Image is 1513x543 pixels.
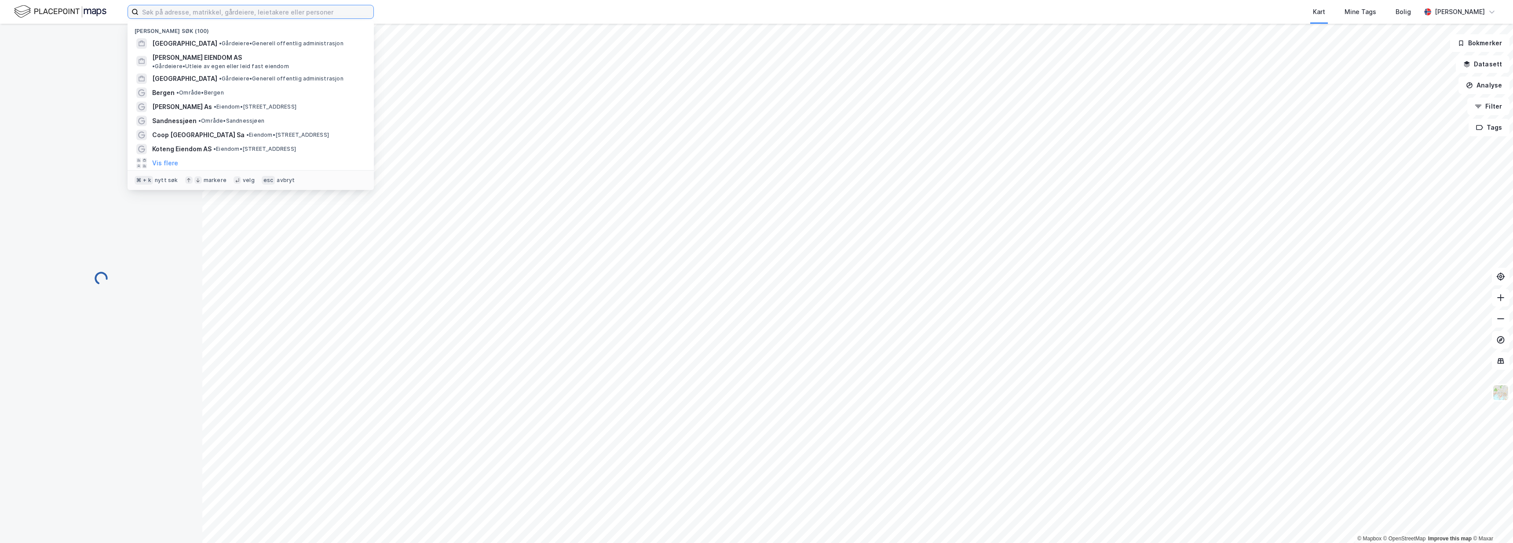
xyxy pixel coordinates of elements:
div: esc [262,176,275,185]
div: markere [204,177,227,184]
span: • [214,103,216,110]
span: • [213,146,216,152]
div: Bolig [1396,7,1411,17]
div: [PERSON_NAME] [1435,7,1485,17]
span: Gårdeiere • Generell offentlig administrasjon [219,75,344,82]
a: OpenStreetMap [1383,536,1426,542]
span: Coop [GEOGRAPHIC_DATA] Sa [152,130,245,140]
span: • [152,63,155,69]
img: logo.f888ab2527a4732fd821a326f86c7f29.svg [14,4,106,19]
img: Z [1492,384,1509,401]
div: velg [243,177,255,184]
div: Kart [1313,7,1325,17]
span: [PERSON_NAME] EIENDOM AS [152,52,242,63]
span: Koteng Eiendom AS [152,144,212,154]
span: • [176,89,179,96]
div: Mine Tags [1345,7,1376,17]
button: Datasett [1456,55,1509,73]
input: Søk på adresse, matrikkel, gårdeiere, leietakere eller personer [139,5,373,18]
button: Filter [1467,98,1509,115]
a: Improve this map [1428,536,1472,542]
button: Bokmerker [1450,34,1509,52]
span: Eiendom • [STREET_ADDRESS] [246,131,329,138]
span: [PERSON_NAME] As [152,102,212,112]
span: Gårdeiere • Generell offentlig administrasjon [219,40,344,47]
div: ⌘ + k [135,176,153,185]
button: Tags [1469,119,1509,136]
span: Område • Sandnessjøen [198,117,264,124]
iframe: Chat Widget [1469,501,1513,543]
div: [PERSON_NAME] søk (100) [128,21,374,36]
a: Mapbox [1357,536,1381,542]
span: Gårdeiere • Utleie av egen eller leid fast eiendom [152,63,289,70]
div: avbryt [277,177,295,184]
span: • [219,40,222,47]
span: Område • Bergen [176,89,224,96]
span: [GEOGRAPHIC_DATA] [152,38,217,49]
div: Kontrollprogram for chat [1469,501,1513,543]
span: • [198,117,201,124]
img: spinner.a6d8c91a73a9ac5275cf975e30b51cfb.svg [94,271,108,285]
span: Bergen [152,87,175,98]
span: • [246,131,249,138]
button: Analyse [1458,77,1509,94]
span: • [219,75,222,82]
div: nytt søk [155,177,178,184]
span: Eiendom • [STREET_ADDRESS] [214,103,296,110]
span: Sandnessjøen [152,116,197,126]
button: Vis flere [152,158,178,168]
span: [GEOGRAPHIC_DATA] [152,73,217,84]
span: Eiendom • [STREET_ADDRESS] [213,146,296,153]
